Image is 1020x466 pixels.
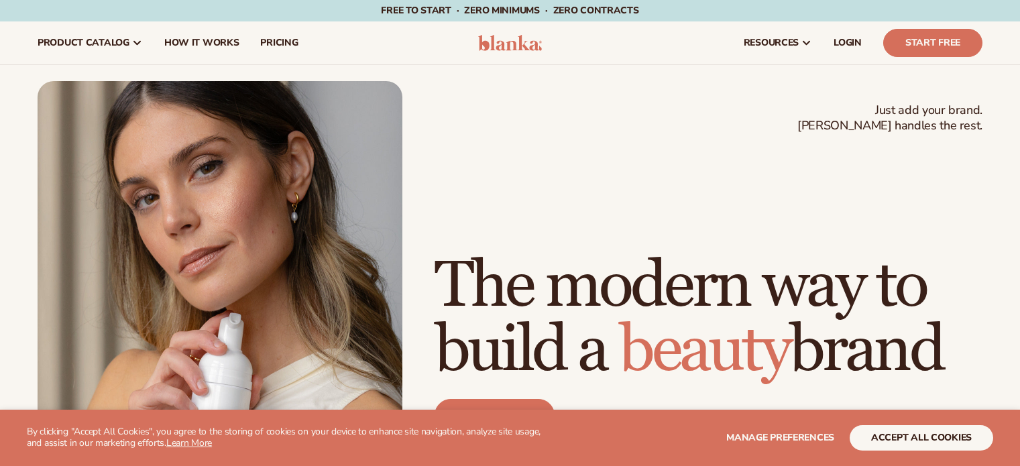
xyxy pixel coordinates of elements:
span: How It Works [164,38,239,48]
a: How It Works [154,21,250,64]
a: Start free [435,399,555,431]
span: beauty [619,311,789,390]
a: pricing [249,21,308,64]
span: pricing [260,38,298,48]
a: product catalog [27,21,154,64]
button: accept all cookies [850,425,993,451]
button: Manage preferences [726,425,834,451]
a: Learn More [166,436,212,449]
span: resources [744,38,799,48]
a: Start Free [883,29,982,57]
img: logo [478,35,542,51]
p: By clicking "Accept All Cookies", you agree to the storing of cookies on your device to enhance s... [27,426,556,449]
span: product catalog [38,38,129,48]
h1: The modern way to build a brand [435,254,982,383]
span: Free to start · ZERO minimums · ZERO contracts [381,4,638,17]
span: Manage preferences [726,431,834,444]
a: resources [733,21,823,64]
span: LOGIN [834,38,862,48]
span: Just add your brand. [PERSON_NAME] handles the rest. [797,103,982,134]
a: LOGIN [823,21,872,64]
